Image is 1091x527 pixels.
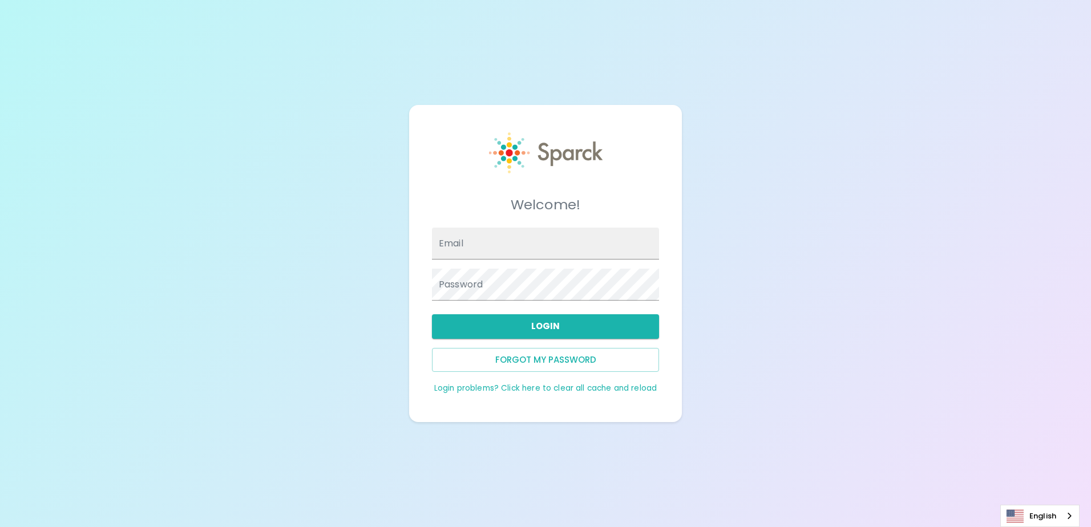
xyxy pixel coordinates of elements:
button: Forgot my password [432,348,659,372]
button: Login [432,314,659,338]
aside: Language selected: English [1000,505,1080,527]
a: English [1001,505,1079,526]
a: Login problems? Click here to clear all cache and reload [434,383,657,394]
div: Language [1000,505,1080,527]
img: Sparck logo [489,132,603,173]
h5: Welcome! [432,196,659,214]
